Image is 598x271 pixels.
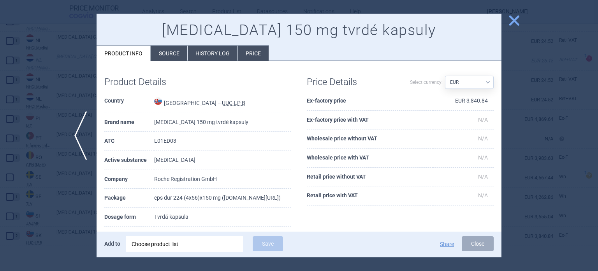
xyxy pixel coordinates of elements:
h1: [MEDICAL_DATA] 150 mg tvrdé kapsuly [104,21,494,39]
div: Choose product list [132,236,237,252]
span: N/A [478,192,488,198]
td: [MEDICAL_DATA] [154,151,291,170]
li: Price [238,46,269,61]
button: Save [253,236,283,251]
th: Wholesale price without VAT [307,129,433,149]
span: N/A [478,154,488,161]
li: History log [188,46,237,61]
th: Country [104,92,154,113]
th: Wholesale price with VAT [307,149,433,168]
span: N/A [478,174,488,180]
th: Company [104,170,154,189]
td: Roche Registration GmbH [154,170,291,189]
th: Retail price with VAT [307,186,433,205]
td: cps dur 224 (4x56)x150 mg ([DOMAIN_NAME][URL]) [154,189,291,208]
li: Product info [97,46,151,61]
td: Tvrdá kapsula [154,208,291,227]
img: Slovakia [154,97,162,105]
td: EUR 3,840.84 [433,92,494,111]
th: Brand name [104,113,154,132]
p: Add to [104,236,120,251]
label: Select currency: [410,76,443,89]
abbr: UUC-LP B — List of medicinal products published by the Ministry of Health of the Slovak Republic ... [222,100,245,106]
th: Package [104,189,154,208]
th: ATC [104,132,154,151]
th: Ex-factory price [307,92,433,111]
button: Share [440,241,454,247]
h1: Price Details [307,76,400,88]
div: Choose product list [126,236,243,252]
td: [MEDICAL_DATA] 150 mg tvrdé kapsuly [154,113,291,132]
th: Active substance [104,151,154,170]
span: N/A [478,135,488,142]
td: [GEOGRAPHIC_DATA] — [154,92,291,113]
span: N/A [478,117,488,123]
th: Dosage strength [104,227,154,246]
th: Ex-factory price with VAT [307,111,433,130]
button: Close [462,236,494,251]
th: Retail price without VAT [307,168,433,187]
h1: Product Details [104,76,198,88]
th: Dosage form [104,208,154,227]
li: Source [151,46,187,61]
td: L01ED03 [154,132,291,151]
